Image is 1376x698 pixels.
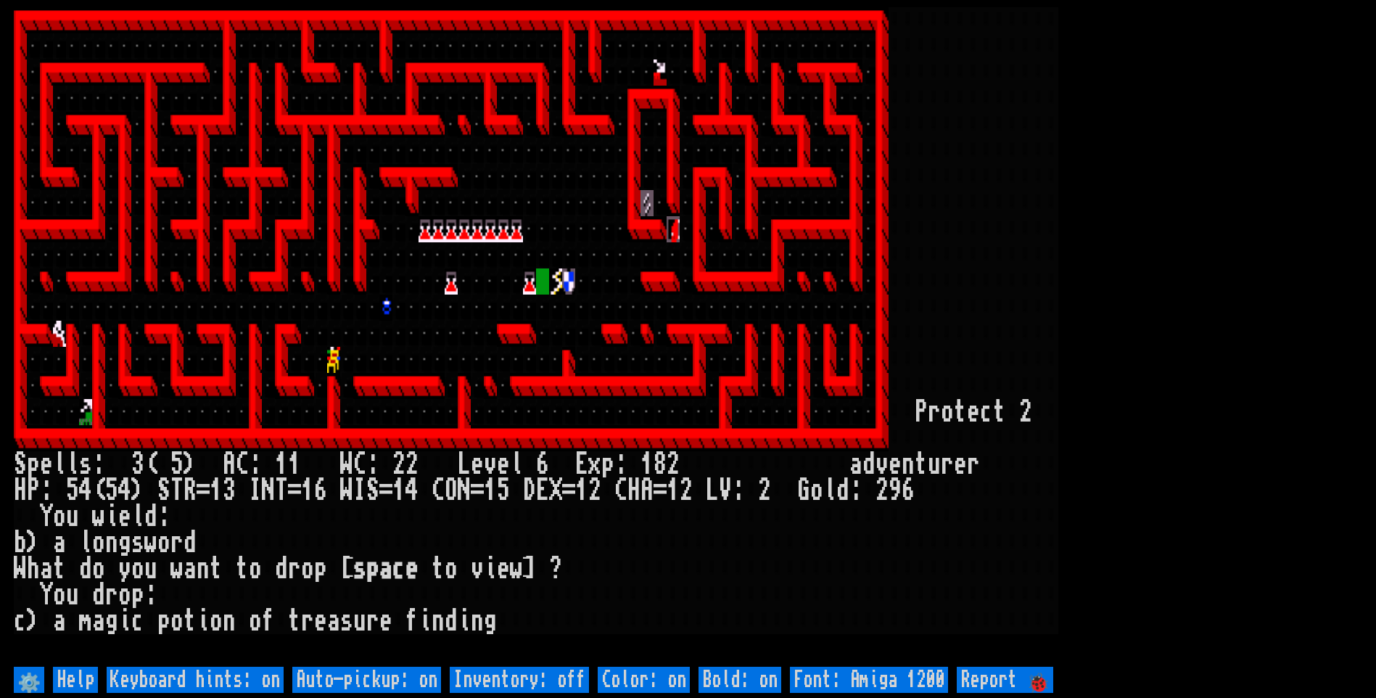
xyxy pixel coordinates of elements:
[588,451,601,477] div: x
[915,451,928,477] div: t
[92,477,105,504] div: (
[510,451,523,477] div: l
[340,477,353,504] div: W
[131,608,144,634] div: c
[379,608,392,634] div: e
[823,477,836,504] div: l
[575,477,588,504] div: 1
[627,477,640,504] div: H
[197,556,210,582] div: n
[379,477,392,504] div: =
[105,477,118,504] div: 5
[92,608,105,634] div: a
[275,556,288,582] div: d
[131,504,144,530] div: l
[405,451,419,477] div: 2
[667,451,680,477] div: 2
[131,582,144,608] div: p
[157,608,170,634] div: p
[614,451,627,477] div: :
[562,477,575,504] div: =
[197,608,210,634] div: i
[353,451,366,477] div: C
[184,608,197,634] div: t
[14,556,27,582] div: W
[275,451,288,477] div: 1
[614,477,627,504] div: C
[849,477,862,504] div: :
[314,477,327,504] div: 6
[445,608,458,634] div: d
[66,504,79,530] div: u
[288,608,301,634] div: t
[758,477,771,504] div: 2
[928,451,941,477] div: u
[144,556,157,582] div: u
[484,451,497,477] div: v
[40,582,53,608] div: Y
[366,608,379,634] div: r
[484,477,497,504] div: 1
[523,556,536,582] div: ]
[27,451,40,477] div: p
[144,582,157,608] div: :
[27,556,40,582] div: h
[366,477,379,504] div: S
[862,451,876,477] div: d
[53,451,66,477] div: l
[405,556,419,582] div: e
[432,608,445,634] div: n
[366,451,379,477] div: :
[92,504,105,530] div: w
[92,582,105,608] div: d
[79,556,92,582] div: d
[353,608,366,634] div: u
[902,451,915,477] div: n
[340,608,353,634] div: s
[419,608,432,634] div: i
[105,530,118,556] div: n
[314,608,327,634] div: e
[836,477,849,504] div: d
[902,477,915,504] div: 6
[262,477,275,504] div: N
[889,477,902,504] div: 9
[92,556,105,582] div: o
[957,667,1053,693] input: Report 🐞
[458,608,471,634] div: i
[719,477,732,504] div: V
[849,451,862,477] div: a
[66,582,79,608] div: u
[27,608,40,634] div: )
[105,608,118,634] div: g
[40,556,53,582] div: a
[536,477,549,504] div: E
[40,477,53,504] div: :
[941,451,954,477] div: r
[392,451,405,477] div: 2
[432,556,445,582] div: t
[497,451,510,477] div: e
[967,399,980,425] div: e
[654,477,667,504] div: =
[450,667,589,693] input: Inventory: off
[79,477,92,504] div: 4
[53,530,66,556] div: a
[523,477,536,504] div: D
[118,530,131,556] div: g
[497,477,510,504] div: 5
[497,556,510,582] div: e
[157,530,170,556] div: o
[210,477,223,504] div: 1
[197,477,210,504] div: =
[288,477,301,504] div: =
[66,451,79,477] div: l
[314,556,327,582] div: p
[405,608,419,634] div: f
[249,451,262,477] div: :
[301,477,314,504] div: 1
[184,477,197,504] div: R
[471,608,484,634] div: n
[14,608,27,634] div: c
[53,556,66,582] div: t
